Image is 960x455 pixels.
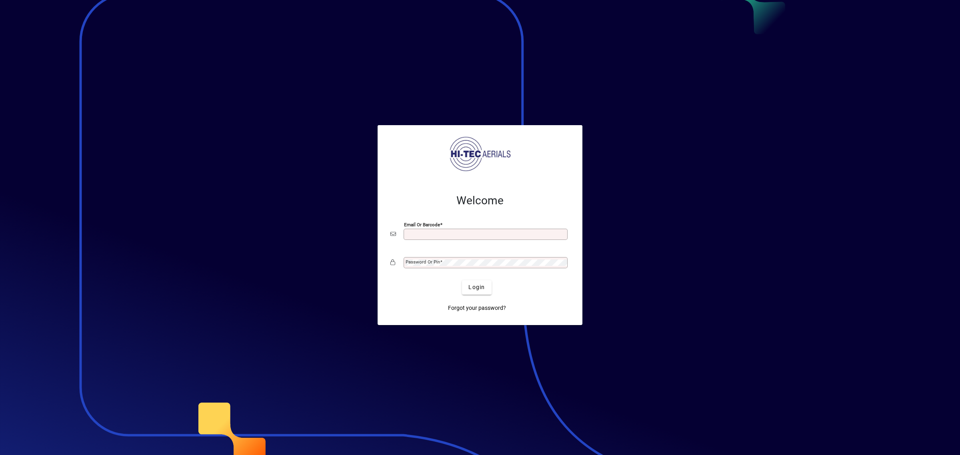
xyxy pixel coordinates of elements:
mat-label: Email or Barcode [404,222,440,227]
h2: Welcome [390,194,570,208]
mat-label: Password or Pin [406,259,440,265]
a: Forgot your password? [445,301,509,315]
span: Login [468,283,485,291]
span: Forgot your password? [448,304,506,312]
button: Login [462,280,491,295]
